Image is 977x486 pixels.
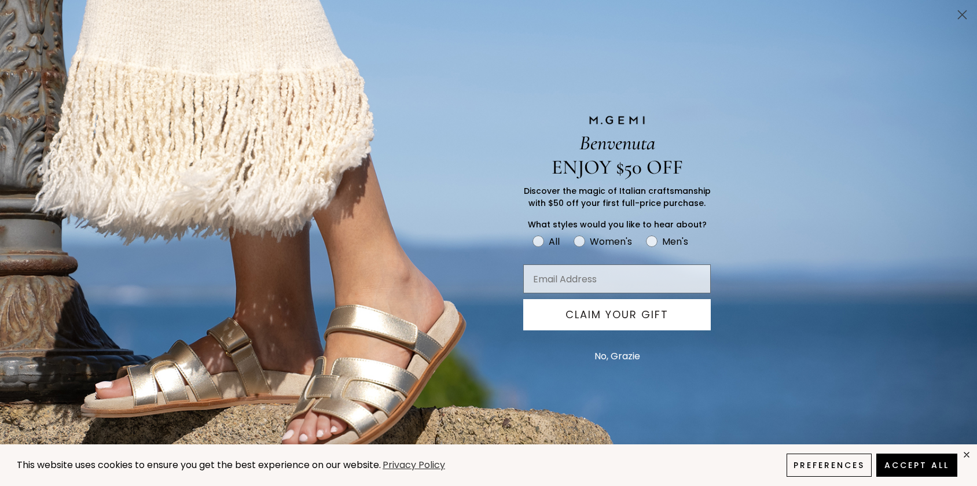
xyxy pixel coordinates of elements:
a: Privacy Policy (opens in a new tab) [381,458,447,473]
button: Close dialog [952,5,972,25]
span: Benvenuta [579,131,655,155]
div: close [962,450,971,459]
div: Women's [590,234,632,249]
span: This website uses cookies to ensure you get the best experience on our website. [17,458,381,472]
button: CLAIM YOUR GIFT [523,299,711,330]
span: What styles would you like to hear about? [528,219,707,230]
button: Preferences [787,454,872,477]
span: ENJOY $50 OFF [552,155,683,179]
span: Discover the magic of Italian craftsmanship with $50 off your first full-price purchase. [524,185,711,209]
div: Men's [662,234,688,249]
img: M.GEMI [588,115,646,126]
button: Accept All [876,454,957,477]
input: Email Address [523,264,711,293]
button: No, Grazie [589,342,646,371]
div: All [549,234,560,249]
